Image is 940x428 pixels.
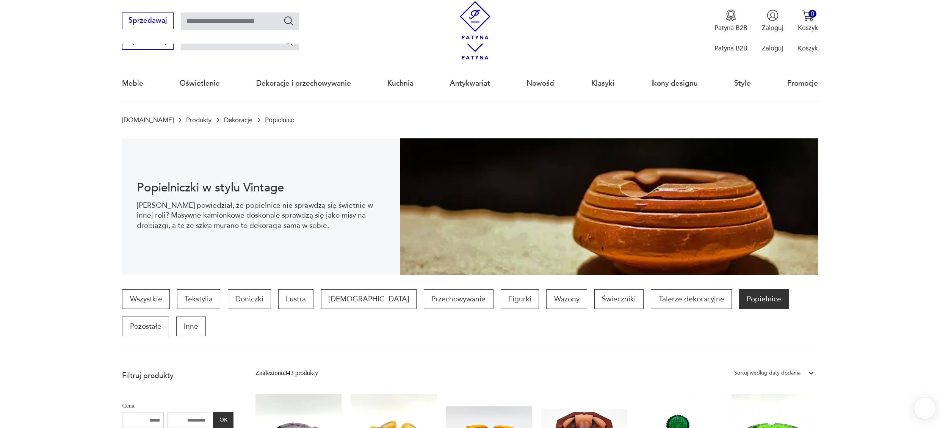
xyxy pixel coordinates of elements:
[762,24,783,32] p: Zaloguj
[278,289,313,309] a: Lustra
[546,289,587,309] a: Wazony
[177,289,220,309] a: Tekstylia
[798,9,818,32] button: 0Koszyk
[450,66,490,101] a: Antykwariat
[122,66,143,101] a: Meble
[725,9,737,21] img: Ikona medalu
[122,39,173,45] a: Sprzedawaj
[594,289,644,309] a: Świeczniki
[122,317,169,336] a: Pozostałe
[714,9,747,32] a: Ikona medaluPatyna B2B
[714,44,747,53] p: Patyna B2B
[265,116,294,124] p: Popielnice
[651,66,698,101] a: Ikony designu
[808,10,816,18] div: 0
[501,289,539,309] a: Figurki
[321,289,417,309] a: [DEMOGRAPHIC_DATA]
[122,13,173,29] button: Sprzedawaj
[122,18,173,24] a: Sprzedawaj
[739,289,789,309] a: Popielnice
[180,66,220,101] a: Oświetlenie
[122,289,169,309] a: Wszystkie
[734,368,801,378] div: Sortuj według daty dodania
[387,66,414,101] a: Kuchnia
[137,182,386,193] h1: Popielniczki w stylu Vintage
[122,401,233,411] p: Cena
[798,44,818,53] p: Koszyk
[591,66,614,101] a: Klasyki
[283,36,294,47] button: Szukaj
[456,1,494,39] img: Patyna - sklep z meblami i dekoracjami vintage
[176,317,206,336] a: Inne
[762,44,783,53] p: Zaloguj
[137,201,386,230] p: [PERSON_NAME] powiedział, że popielnice nie sprawdzą się świetnie w innej roli? Masywne kamionkow...
[526,66,555,101] a: Nowości
[651,289,732,309] a: Talerze dekoracyjne
[256,66,351,101] a: Dekoracje i przechowywanie
[122,371,233,381] p: Filtruj produkty
[213,412,233,428] button: OK
[283,15,294,26] button: Szukaj
[802,9,814,21] img: Ikona koszyka
[122,116,174,124] a: [DOMAIN_NAME]
[424,289,493,309] a: Przechowywanie
[734,66,751,101] a: Style
[762,9,783,32] button: Zaloguj
[255,368,318,378] div: Znaleziono 343 produkty
[787,66,818,101] a: Promocje
[186,116,211,124] a: Produkty
[767,9,779,21] img: Ikonka użytkownika
[914,398,935,419] iframe: Smartsupp widget button
[714,9,747,32] button: Patyna B2B
[224,116,252,124] a: Dekoracje
[228,289,271,309] a: Doniczki
[400,138,818,275] img: a207c5be82fb98b9f3a3a306292115d6.jpg
[798,24,818,32] p: Koszyk
[714,24,747,32] p: Patyna B2B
